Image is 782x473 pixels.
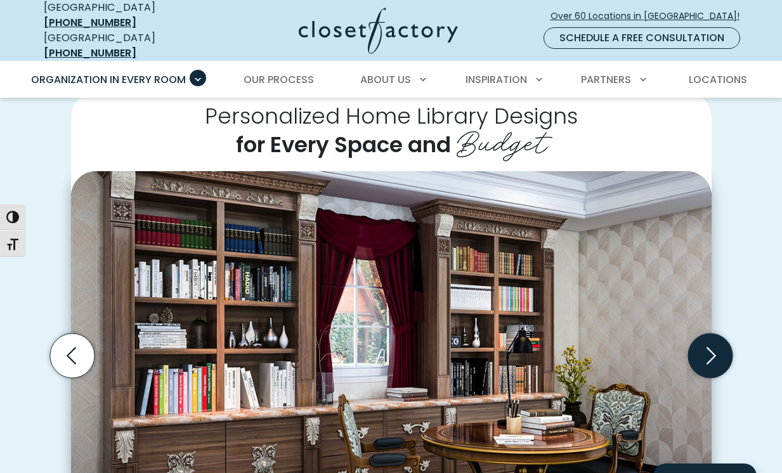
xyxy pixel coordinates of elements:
a: [PHONE_NUMBER] [44,15,136,30]
span: Budget [457,117,547,162]
button: Next slide [683,328,738,383]
span: Locations [689,72,747,87]
span: Organization in Every Room [31,72,186,87]
a: Over 60 Locations in [GEOGRAPHIC_DATA]! [550,5,750,27]
img: Closet Factory Logo [299,8,458,54]
button: Previous slide [45,328,100,383]
span: Partners [581,72,631,87]
a: Schedule a Free Consultation [544,27,740,49]
span: Over 60 Locations in [GEOGRAPHIC_DATA]! [551,10,750,23]
span: for Every Space and [236,129,451,160]
nav: Primary Menu [22,62,760,98]
span: About Us [360,72,411,87]
span: Personalized Home Library Designs [205,101,578,131]
div: [GEOGRAPHIC_DATA] [44,30,199,61]
span: Inspiration [466,72,527,87]
span: Our Process [244,72,314,87]
a: [PHONE_NUMBER] [44,46,136,60]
